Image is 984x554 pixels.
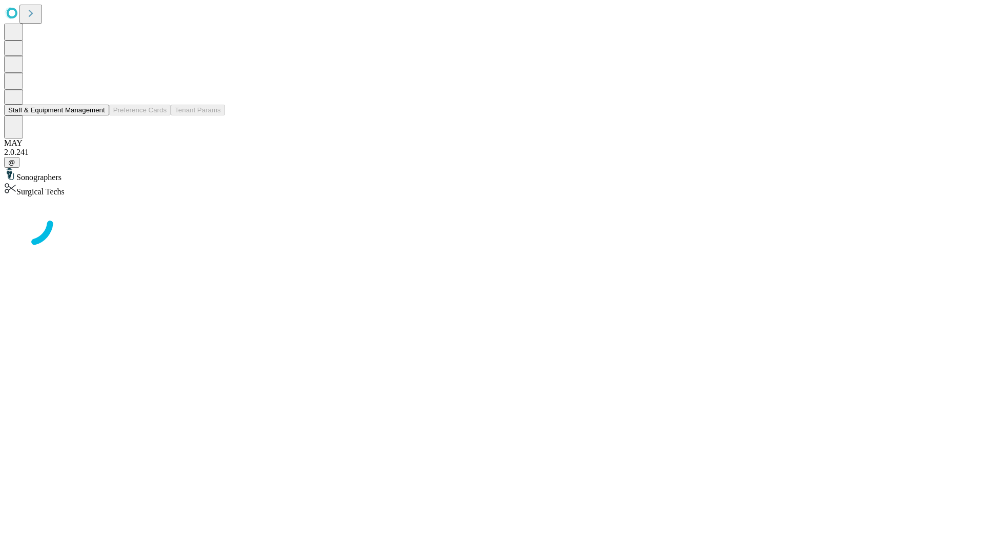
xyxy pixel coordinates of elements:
[4,182,980,196] div: Surgical Techs
[109,105,171,115] button: Preference Cards
[4,105,109,115] button: Staff & Equipment Management
[4,148,980,157] div: 2.0.241
[8,159,15,166] span: @
[4,138,980,148] div: MAY
[4,157,19,168] button: @
[4,168,980,182] div: Sonographers
[171,105,225,115] button: Tenant Params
